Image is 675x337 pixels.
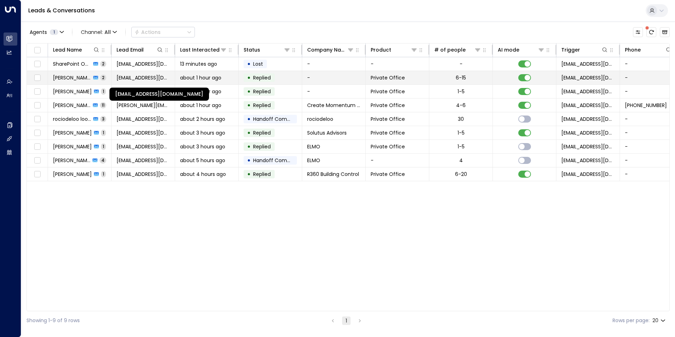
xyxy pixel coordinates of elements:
span: Private Office [371,88,405,95]
div: 1-5 [458,143,465,150]
span: 13 minutes ago [180,60,217,67]
div: - [460,60,462,67]
div: # of people [434,46,466,54]
span: 1 [50,29,58,35]
span: Emma Chandler [53,157,90,164]
span: Replied [253,74,271,81]
div: Trigger [561,46,608,54]
div: 1-5 [458,129,465,136]
label: Rows per page: [613,317,650,324]
span: Gareck Wilson [53,129,92,136]
div: • [247,58,251,70]
div: • [247,72,251,84]
span: 2 [100,75,106,81]
span: ELMO [307,143,320,150]
span: no-reply@sharepointonline.com [561,60,615,67]
div: Lead Name [53,46,82,54]
span: martinsmith@r360group.com [117,171,170,178]
span: Toggle select row [33,87,42,96]
span: Agents [30,30,47,35]
span: Toggle select row [33,60,42,69]
span: Adam Horne [53,74,91,81]
span: amelia.coll@create-momentum.co.uk [117,102,170,109]
div: • [247,168,251,180]
span: emma.chandler95@outlook.com [561,157,615,164]
button: page 1 [342,317,351,325]
span: Toggle select row [33,156,42,165]
span: 1 [101,88,106,94]
span: Solutus Advisors [307,129,347,136]
span: Handoff Completed [253,116,303,123]
span: Replied [253,88,271,95]
span: about 1 hour ago [180,74,221,81]
span: about 3 hours ago [180,143,225,150]
div: Company Name [307,46,347,54]
div: • [247,154,251,166]
span: SharePoint Online [53,60,91,67]
div: AI mode [498,46,545,54]
div: Last Interacted [180,46,227,54]
div: Product [371,46,391,54]
div: # of people [434,46,481,54]
div: Last Interacted [180,46,220,54]
span: about 4 hours ago [180,171,226,178]
div: [EMAIL_ADDRESS][DOMAIN_NAME] [109,88,209,101]
td: - [302,85,366,98]
span: There are new threads available. Refresh the grid to view the latest updates. [646,27,656,37]
div: • [247,113,251,125]
span: Private Office [371,171,405,178]
span: ELMO [307,157,320,164]
span: Channel: [78,27,120,37]
span: about 5 hours ago [180,157,225,164]
span: Private Office [371,102,405,109]
span: about 1 hour ago [180,102,221,109]
span: Private Office [371,116,405,123]
span: +447792391606 [625,102,667,109]
div: 4-6 [456,102,466,109]
span: Private Office [371,74,405,81]
div: Lead Email [117,46,163,54]
td: - [366,57,429,71]
div: Showing 1-9 of 9 rows [26,317,80,324]
span: 1 [101,171,106,177]
span: noreply@theofficegroup.com [561,116,615,123]
span: 11 [100,102,106,108]
div: 6-20 [455,171,467,178]
span: Replied [253,129,271,136]
div: • [247,141,251,153]
span: Lost [253,60,263,67]
span: Replied [253,171,271,178]
button: Channel:All [78,27,120,37]
span: about 3 hours ago [180,129,225,136]
div: Lead Email [117,46,144,54]
span: emma.chandler95@outlook.com [117,157,170,164]
span: aohorne9@gmail.com [117,74,170,81]
button: Agents1 [26,27,66,37]
span: Toggle select row [33,129,42,137]
a: Leads & Conversations [28,6,95,14]
div: • [247,99,251,111]
span: gwilson@solutus.co.uk [117,129,170,136]
div: Phone [625,46,672,54]
span: aohorne9@gmail.com [561,74,615,81]
span: Toggle select row [33,170,42,179]
div: Button group with a nested menu [131,27,195,37]
span: Emma Chandler [53,143,92,150]
td: - [302,57,366,71]
span: Adam Horne [53,88,92,95]
span: All [104,29,111,35]
span: emma.chandler95@outlook.com [117,143,170,150]
button: Actions [131,27,195,37]
div: • [247,85,251,97]
span: noreply@theofficegroup.com [561,102,615,109]
span: Create Momentum Limited [307,102,360,109]
span: noreply@theofficegroup.com [561,88,615,95]
div: Trigger [561,46,580,54]
span: Amelia Coll [53,102,91,109]
span: rociodelhfer@gmail.com [117,116,170,123]
button: Customize [633,27,643,37]
span: rociodeloo [307,116,333,123]
nav: pagination navigation [328,316,364,325]
span: 2 [100,61,106,67]
span: 1 [101,130,106,136]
